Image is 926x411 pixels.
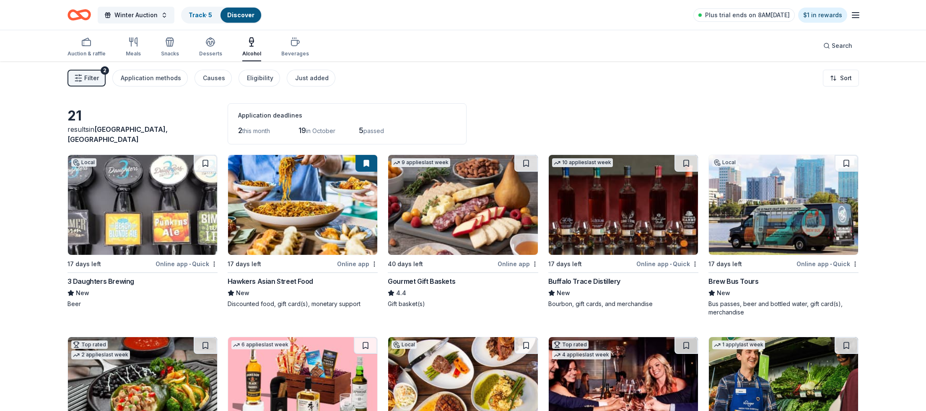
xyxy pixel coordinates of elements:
div: 4 applies last week [552,351,611,359]
div: Discounted food, gift card(s), monetary support [228,300,378,308]
div: 17 days left [228,259,261,269]
button: Snacks [161,34,179,61]
div: Causes [203,73,225,83]
div: Local [712,158,737,167]
div: 3 Daughters Brewing [67,276,134,286]
img: Image for Buffalo Trace Distillery [549,155,698,255]
div: 2 applies last week [71,351,130,359]
button: Eligibility [239,70,280,86]
div: Hawkers Asian Street Food [228,276,313,286]
div: Gift basket(s) [388,300,538,308]
button: Auction & raffle [67,34,106,61]
span: • [189,261,191,267]
div: results [67,124,218,144]
span: Winter Auction [114,10,158,20]
span: [GEOGRAPHIC_DATA], [GEOGRAPHIC_DATA] [67,125,168,144]
a: Home [67,5,91,25]
button: Just added [287,70,335,86]
div: Eligibility [247,73,273,83]
a: Image for Gourmet Gift Baskets9 applieslast week40 days leftOnline appGourmet Gift Baskets4.4Gift... [388,154,538,308]
span: 19 [298,126,306,135]
div: 10 applies last week [552,158,613,167]
button: Desserts [199,34,222,61]
div: Bourbon, gift cards, and merchandise [548,300,698,308]
div: Online app Quick [636,259,698,269]
div: Application deadlines [238,110,456,120]
div: Brew Bus Tours [708,276,758,286]
div: Alcohol [242,50,261,57]
div: Just added [295,73,329,83]
img: Image for Hawkers Asian Street Food [228,155,377,255]
div: Top rated [552,340,589,349]
div: Top rated [71,340,108,349]
span: New [236,288,249,298]
a: Plus trial ends on 8AM[DATE] [693,8,795,22]
button: Beverages [281,34,309,61]
div: 2 [101,66,109,75]
div: Application methods [121,73,181,83]
button: Filter2 [67,70,106,86]
img: Image for Brew Bus Tours [709,155,858,255]
button: Causes [195,70,232,86]
span: 2 [238,126,242,135]
span: Plus trial ends on 8AM[DATE] [705,10,790,20]
div: Beer [67,300,218,308]
div: 6 applies last week [231,340,290,349]
span: this month [242,127,270,134]
span: New [76,288,89,298]
span: • [670,261,672,267]
div: 40 days left [388,259,423,269]
div: Local [392,340,417,349]
div: Online app Quick [156,259,218,269]
button: Meals [126,34,141,61]
span: New [717,288,730,298]
div: Gourmet Gift Baskets [388,276,455,286]
div: Auction & raffle [67,50,106,57]
button: Winter Auction [98,7,174,24]
span: in October [306,127,335,134]
a: Image for Buffalo Trace Distillery10 applieslast week17 days leftOnline app•QuickBuffalo Trace Di... [548,154,698,308]
div: Beverages [281,50,309,57]
span: 4.4 [396,288,406,298]
a: Image for 3 Daughters BrewingLocal17 days leftOnline app•Quick3 Daughters BrewingNewBeer [67,154,218,308]
div: Local [71,158,96,167]
a: Discover [227,11,254,18]
a: Track· 5 [189,11,212,18]
a: Image for Brew Bus ToursLocal17 days leftOnline app•QuickBrew Bus ToursNewBus passes, beer and bo... [708,154,859,317]
div: Online app Quick [796,259,859,269]
a: $1 in rewards [798,8,847,23]
button: Alcohol [242,34,261,61]
img: Image for 3 Daughters Brewing [68,155,217,255]
div: 17 days left [708,259,742,269]
span: passed [363,127,384,134]
div: 1 apply last week [712,340,765,349]
button: Sort [823,70,859,86]
span: Search [832,41,852,51]
div: Bus passes, beer and bottled water, gift card(s), merchandise [708,300,859,317]
div: 17 days left [548,259,582,269]
div: Online app [498,259,538,269]
div: Buffalo Trace Distillery [548,276,620,286]
div: Online app [337,259,378,269]
div: 17 days left [67,259,101,269]
span: • [830,261,832,267]
div: Desserts [199,50,222,57]
a: Image for Hawkers Asian Street Food17 days leftOnline appHawkers Asian Street FoodNewDiscounted f... [228,154,378,308]
button: Search [817,37,859,54]
span: Filter [84,73,99,83]
div: Meals [126,50,141,57]
span: New [557,288,570,298]
button: Application methods [112,70,188,86]
span: in [67,125,168,144]
img: Image for Gourmet Gift Baskets [388,155,537,255]
span: Sort [840,73,852,83]
div: 9 applies last week [392,158,450,167]
span: 5 [359,126,363,135]
button: Track· 5Discover [181,7,262,24]
div: 21 [67,107,218,124]
div: Snacks [161,50,179,57]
